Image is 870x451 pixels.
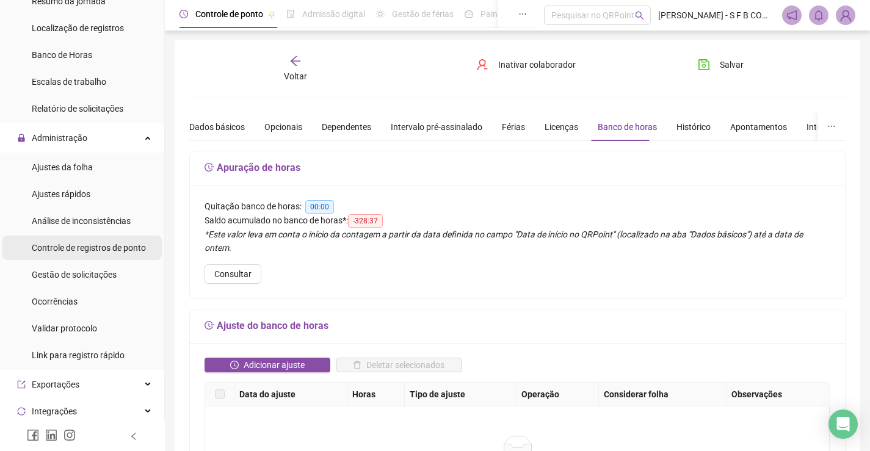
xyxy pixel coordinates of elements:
[836,6,855,24] img: 82559
[720,58,744,71] span: Salvar
[179,10,188,18] span: clock-circle
[32,77,106,87] span: Escalas de trabalho
[730,120,787,134] div: Apontamentos
[476,59,488,71] span: user-delete
[205,320,214,330] span: field-time
[264,120,302,134] div: Opcionais
[205,214,830,228] div: :
[289,55,302,67] span: arrow-left
[347,383,405,406] th: Horas
[63,429,76,441] span: instagram
[635,11,644,20] span: search
[517,383,598,406] th: Operação
[32,406,77,416] span: Integrações
[214,267,252,281] span: Consultar
[17,407,26,416] span: sync
[32,323,97,333] span: Validar protocolo
[195,9,263,19] span: Controle de ponto
[545,120,578,134] div: Licenças
[205,358,330,372] button: Adicionar ajuste
[268,11,275,18] span: pushpin
[828,410,858,439] div: Open Intercom Messenger
[205,161,830,175] h5: Apuração de horas
[17,134,26,142] span: lock
[302,9,365,19] span: Admissão digital
[205,319,830,333] h5: Ajuste do banco de horas
[502,120,525,134] div: Férias
[230,361,239,369] span: clock-circle
[205,201,302,211] span: Quitação banco de horas:
[205,215,343,225] span: Saldo acumulado no banco de horas
[45,429,57,441] span: linkedin
[391,120,482,134] div: Intervalo pré-assinalado
[689,55,753,74] button: Salvar
[376,10,385,18] span: sun
[189,120,245,134] div: Dados básicos
[234,383,347,406] th: Data do ajuste
[244,358,305,372] span: Adicionar ajuste
[32,104,123,114] span: Relatório de solicitações
[32,297,78,306] span: Ocorrências
[817,113,846,141] button: ellipsis
[27,429,39,441] span: facebook
[465,10,473,18] span: dashboard
[518,10,527,18] span: ellipsis
[286,10,295,18] span: file-done
[405,383,517,406] th: Tipo de ajuste
[32,23,124,33] span: Localização de registros
[598,120,657,134] div: Banco de horas
[32,216,131,226] span: Análise de inconsistências
[807,120,852,134] div: Integrações
[205,264,261,284] button: Consultar
[827,122,836,131] span: ellipsis
[322,120,371,134] div: Dependentes
[205,229,803,253] em: *Este valor leva em conta o início da contagem a partir da data definida no campo "Data de início...
[32,270,117,280] span: Gestão de solicitações
[32,50,92,60] span: Banco de Horas
[467,55,585,74] button: Inativar colaborador
[284,71,307,81] span: Voltar
[129,432,138,441] span: left
[480,9,528,19] span: Painel do DP
[786,10,797,21] span: notification
[348,214,383,228] span: -328:37
[658,9,775,22] span: [PERSON_NAME] - S F B COMERCIO DE MOVEIS E ELETRO
[727,383,830,406] th: Observações
[32,243,146,253] span: Controle de registros de ponto
[498,58,576,71] span: Inativar colaborador
[32,162,93,172] span: Ajustes da folha
[32,133,87,143] span: Administração
[305,200,334,214] span: 00:00
[599,383,727,406] th: Considerar folha
[32,350,125,360] span: Link para registro rápido
[205,162,214,172] span: field-time
[676,120,711,134] div: Histórico
[32,189,90,199] span: Ajustes rápidos
[698,59,710,71] span: save
[392,9,454,19] span: Gestão de férias
[17,380,26,389] span: export
[32,380,79,389] span: Exportações
[336,358,462,372] button: Deletar selecionados
[813,10,824,21] span: bell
